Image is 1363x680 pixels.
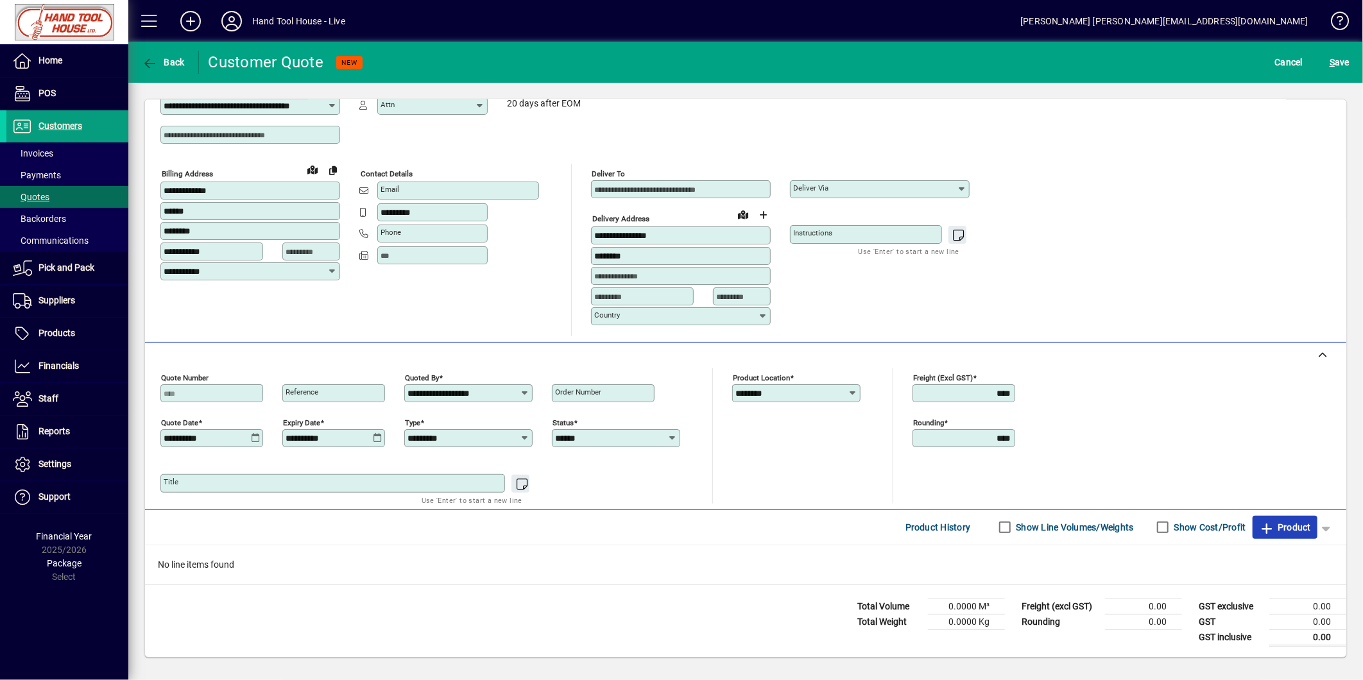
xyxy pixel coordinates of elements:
span: 20 days after EOM [507,99,581,109]
label: Show Cost/Profit [1172,521,1246,534]
span: ave [1330,52,1350,72]
a: Invoices [6,142,128,164]
button: Copy to Delivery address [323,160,343,180]
a: Communications [6,230,128,251]
button: Back [139,51,188,74]
td: Freight (excl GST) [1015,599,1105,614]
span: Back [142,57,185,67]
span: S [1330,57,1335,67]
a: View on map [733,204,753,225]
mat-label: Reference [286,387,318,396]
mat-label: Type [405,418,420,427]
div: No line items found [145,545,1346,584]
td: Rounding [1015,614,1105,629]
span: Cancel [1275,52,1303,72]
span: Financial Year [37,531,92,541]
span: Invoices [13,148,53,158]
mat-label: Instructions [793,228,832,237]
a: Settings [6,448,128,480]
td: 0.0000 Kg [928,614,1005,629]
span: Payments [13,170,61,180]
a: Backorders [6,208,128,230]
span: Products [39,328,75,338]
button: Cancel [1272,51,1307,74]
span: Pick and Pack [39,262,94,273]
td: Total Weight [851,614,928,629]
td: 0.00 [1269,629,1346,645]
span: Backorders [13,214,66,224]
mat-label: Email [381,185,399,194]
a: Support [6,481,128,513]
span: Communications [13,235,89,246]
td: GST exclusive [1192,599,1269,614]
div: Customer Quote [209,52,324,72]
a: View on map [302,159,323,180]
a: Home [6,45,128,77]
mat-label: Quoted by [405,373,439,382]
button: Save [1326,51,1353,74]
a: Products [6,318,128,350]
td: 0.0000 M³ [928,599,1005,614]
button: Product History [900,516,976,539]
button: Profile [211,10,252,33]
mat-label: Attn [381,100,395,109]
a: Pick and Pack [6,252,128,284]
mat-label: Phone [381,228,401,237]
a: Knowledge Base [1321,3,1347,44]
a: Staff [6,383,128,415]
span: Financials [39,361,79,371]
td: GST [1192,614,1269,629]
span: Support [39,491,71,502]
td: Total Volume [851,599,928,614]
span: POS [39,88,56,98]
td: 0.00 [1105,614,1182,629]
mat-label: Title [164,477,178,486]
mat-label: Order number [555,387,601,396]
button: Add [170,10,211,33]
div: Hand Tool House - Live [252,11,345,31]
a: Payments [6,164,128,186]
span: Reports [39,426,70,436]
mat-label: Freight (excl GST) [913,373,973,382]
mat-label: Deliver via [793,183,828,192]
td: 0.00 [1269,614,1346,629]
app-page-header-button: Back [128,51,199,74]
button: Product [1253,516,1317,539]
span: Staff [39,393,58,404]
mat-label: Rounding [913,418,944,427]
mat-hint: Use 'Enter' to start a new line [859,244,959,259]
td: GST inclusive [1192,629,1269,645]
span: Product [1259,517,1311,538]
span: Settings [39,459,71,469]
a: Suppliers [6,285,128,317]
span: Suppliers [39,295,75,305]
a: Quotes [6,186,128,208]
mat-label: Country [594,310,620,319]
mat-label: Quote date [161,418,198,427]
span: Home [39,55,62,65]
span: Package [47,558,81,568]
td: 0.00 [1269,599,1346,614]
mat-label: Quote number [161,373,209,382]
span: NEW [341,58,357,67]
a: Reports [6,416,128,448]
mat-label: Product location [733,373,790,382]
td: 0.00 [1105,599,1182,614]
mat-label: Deliver To [592,169,625,178]
div: [PERSON_NAME] [PERSON_NAME][EMAIL_ADDRESS][DOMAIN_NAME] [1020,11,1308,31]
span: Quotes [13,192,49,202]
a: POS [6,78,128,110]
a: Financials [6,350,128,382]
span: Customers [39,121,82,131]
span: Product History [905,517,971,538]
button: Choose address [753,205,774,225]
mat-label: Expiry date [283,418,320,427]
mat-hint: Use 'Enter' to start a new line [422,493,522,507]
mat-label: Status [553,418,574,427]
label: Show Line Volumes/Weights [1014,521,1134,534]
